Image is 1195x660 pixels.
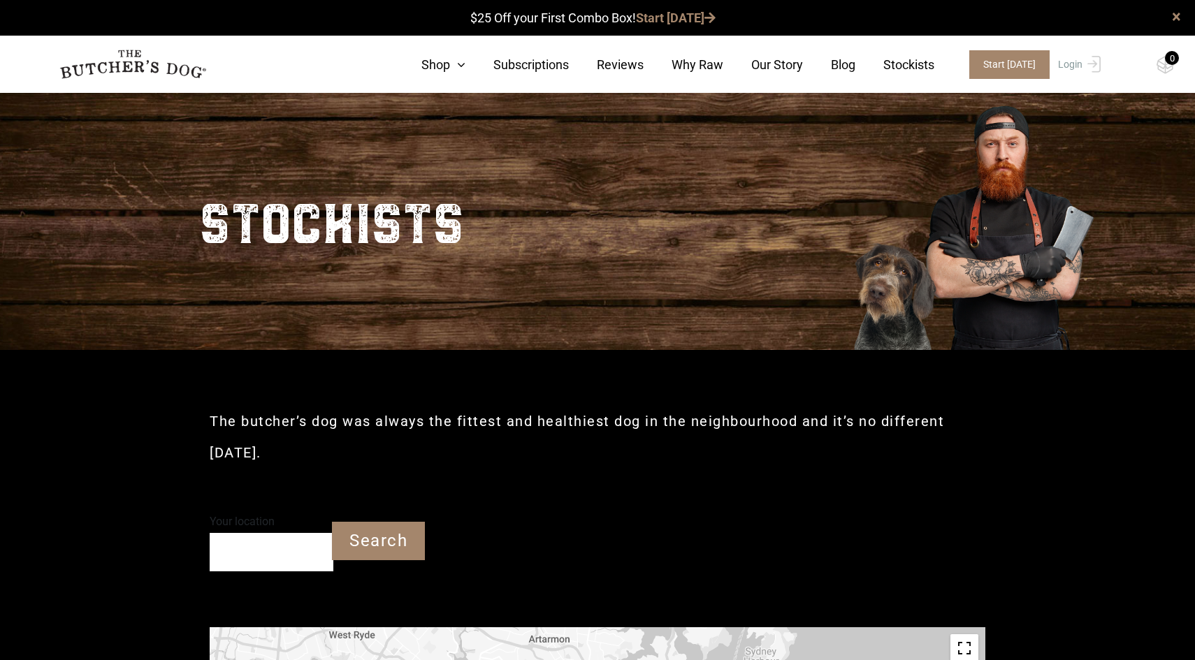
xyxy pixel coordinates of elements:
[1157,56,1174,74] img: TBD_Cart-Empty.png
[199,175,464,266] h2: STOCKISTS
[832,88,1111,350] img: Butcher_Large_3.png
[332,522,425,560] input: Search
[969,50,1050,79] span: Start [DATE]
[644,55,723,74] a: Why Raw
[1172,8,1181,25] a: close
[569,55,644,74] a: Reviews
[855,55,934,74] a: Stockists
[803,55,855,74] a: Blog
[210,406,985,469] h2: The butcher’s dog was always the fittest and healthiest dog in the neighbourhood and it’s no diff...
[1055,50,1101,79] a: Login
[393,55,465,74] a: Shop
[723,55,803,74] a: Our Story
[955,50,1055,79] a: Start [DATE]
[636,10,716,25] a: Start [DATE]
[1165,51,1179,65] div: 0
[465,55,569,74] a: Subscriptions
